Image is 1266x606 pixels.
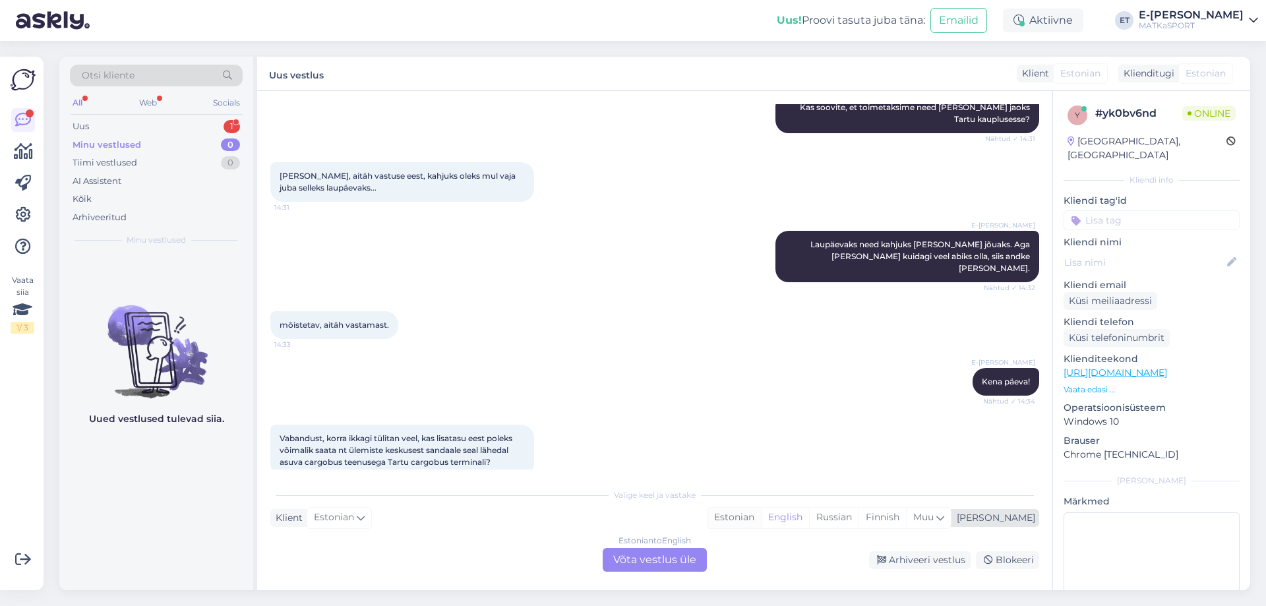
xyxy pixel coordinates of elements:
[280,320,389,330] span: mõistetav, aitäh vastamast.
[11,274,34,334] div: Vaata siia
[930,8,987,33] button: Emailid
[1068,135,1226,162] div: [GEOGRAPHIC_DATA], [GEOGRAPHIC_DATA]
[1182,106,1236,121] span: Online
[59,282,253,400] img: No chats
[869,551,971,569] div: Arhiveeri vestlus
[1064,315,1240,329] p: Kliendi telefon
[777,13,925,28] div: Proovi tasuta juba täna:
[951,511,1035,525] div: [PERSON_NAME]
[82,69,135,82] span: Otsi kliente
[1064,329,1170,347] div: Küsi telefoninumbrit
[1186,67,1226,80] span: Estonian
[1064,194,1240,208] p: Kliendi tag'id
[1064,475,1240,487] div: [PERSON_NAME]
[809,508,859,528] div: Russian
[971,357,1035,367] span: E-[PERSON_NAME]
[269,65,324,82] label: Uus vestlus
[224,120,240,133] div: 1
[1064,415,1240,429] p: Windows 10
[270,511,303,525] div: Klient
[274,202,324,212] span: 14:31
[1017,67,1049,80] div: Klient
[1064,495,1240,508] p: Märkmed
[1095,106,1182,121] div: # yk0bv6nd
[1139,10,1258,31] a: E-[PERSON_NAME]MATKaSPORT
[777,14,802,26] b: Uus!
[1118,67,1174,80] div: Klienditugi
[1003,9,1083,32] div: Aktiivne
[11,322,34,334] div: 1 / 3
[810,239,1032,273] span: Laupäevaks need kahjuks [PERSON_NAME] jõuaks. Aga [PERSON_NAME] kuidagi veel abiks olla, siis and...
[983,396,1035,406] span: Nähtud ✓ 14:34
[913,511,934,523] span: Muu
[1064,401,1240,415] p: Operatsioonisüsteem
[270,489,1039,501] div: Valige keel ja vastake
[603,548,707,572] div: Võta vestlus üle
[11,67,36,92] img: Askly Logo
[274,340,324,349] span: 14:33
[618,535,691,547] div: Estonian to English
[1139,20,1244,31] div: MATKaSPORT
[1075,110,1080,120] span: y
[971,220,1035,230] span: E-[PERSON_NAME]
[73,156,137,169] div: Tiimi vestlused
[314,510,354,525] span: Estonian
[984,283,1035,293] span: Nähtud ✓ 14:32
[73,193,92,206] div: Kõik
[761,508,809,528] div: English
[280,433,514,467] span: Vabandust, korra ikkagi tülitan veel, kas lisatasu eest poleks võimalik saata nt ülemiste keskuse...
[127,234,186,246] span: Minu vestlused
[73,138,141,152] div: Minu vestlused
[73,211,127,224] div: Arhiveeritud
[89,412,224,426] p: Uued vestlused tulevad siia.
[982,377,1030,386] span: Kena päeva!
[859,508,906,528] div: Finnish
[1064,448,1240,462] p: Chrome [TECHNICAL_ID]
[1064,278,1240,292] p: Kliendi email
[1064,434,1240,448] p: Brauser
[1064,255,1224,270] input: Lisa nimi
[73,175,121,188] div: AI Assistent
[1139,10,1244,20] div: E-[PERSON_NAME]
[73,120,89,133] div: Uus
[1064,174,1240,186] div: Kliendi info
[708,508,761,528] div: Estonian
[1064,352,1240,366] p: Klienditeekond
[1064,292,1157,310] div: Küsi meiliaadressi
[976,551,1039,569] div: Blokeeri
[280,171,518,193] span: [PERSON_NAME], aitäh vastuse eest, kahjuks oleks mul vaja juba selleks laupäevaks...
[210,94,243,111] div: Socials
[1064,384,1240,396] p: Vaata edasi ...
[221,138,240,152] div: 0
[1064,210,1240,230] input: Lisa tag
[1064,235,1240,249] p: Kliendi nimi
[1064,367,1167,379] a: [URL][DOMAIN_NAME]
[1060,67,1100,80] span: Estonian
[70,94,85,111] div: All
[221,156,240,169] div: 0
[136,94,160,111] div: Web
[985,134,1035,144] span: Nähtud ✓ 14:31
[1115,11,1133,30] div: ET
